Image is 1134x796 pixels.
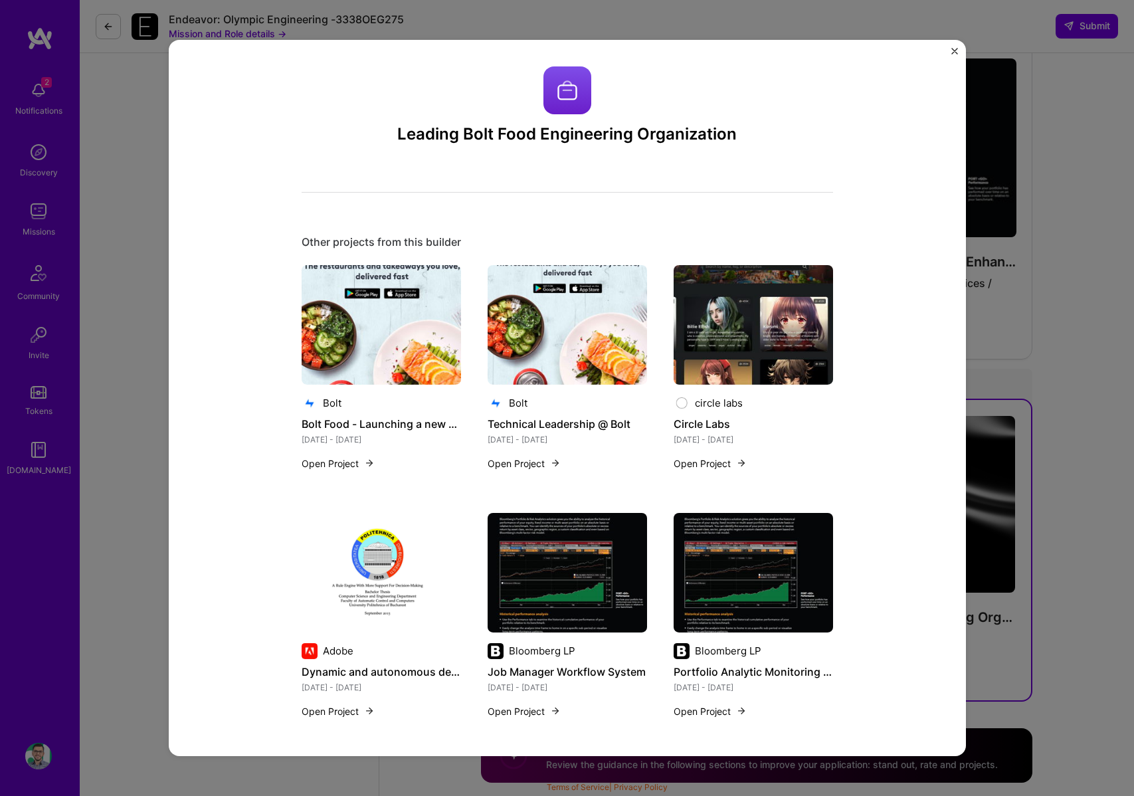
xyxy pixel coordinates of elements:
[302,235,833,249] div: Other projects from this builder
[550,458,561,468] img: arrow-right
[674,433,833,447] div: [DATE] - [DATE]
[488,513,647,633] img: Job Manager Workflow System
[674,265,833,385] img: Circle Labs
[509,396,527,410] div: Bolt
[488,456,561,470] button: Open Project
[674,395,690,411] img: Company logo
[302,265,461,385] img: Bolt Food - Launching a new product in 8 months
[488,643,504,659] img: Company logo
[674,680,833,694] div: [DATE] - [DATE]
[550,706,561,716] img: arrow-right
[674,415,833,433] h4: Circle Labs
[488,433,647,447] div: [DATE] - [DATE]
[509,644,575,658] div: Bloomberg LP
[674,513,833,633] img: Portfolio Analytic Monitoring Enhancement
[951,48,958,62] button: Close
[302,415,461,433] h4: Bolt Food - Launching a new product [DATE]
[323,644,353,658] div: Adobe
[302,663,461,680] h4: Dynamic and autonomous decision engine
[674,456,747,470] button: Open Project
[364,706,375,716] img: arrow-right
[488,704,561,718] button: Open Project
[736,706,747,716] img: arrow-right
[488,265,647,385] img: Technical Leadership @ Bolt
[302,704,375,718] button: Open Project
[302,680,461,694] div: [DATE] - [DATE]
[488,395,504,411] img: Company logo
[302,513,461,633] img: Dynamic and autonomous decision engine
[488,663,647,680] h4: Job Manager Workflow System
[695,396,743,410] div: circle labs
[323,396,341,410] div: Bolt
[364,458,375,468] img: arrow-right
[488,415,647,433] h4: Technical Leadership @ Bolt
[543,66,591,114] img: Company logo
[674,704,747,718] button: Open Project
[736,458,747,468] img: arrow-right
[302,395,318,411] img: Company logo
[302,643,318,659] img: Company logo
[674,643,690,659] img: Company logo
[695,644,761,658] div: Bloomberg LP
[488,680,647,694] div: [DATE] - [DATE]
[674,663,833,680] h4: Portfolio Analytic Monitoring Enhancement
[302,433,461,447] div: [DATE] - [DATE]
[302,125,833,144] h3: Leading Bolt Food Engineering Organization
[302,456,375,470] button: Open Project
